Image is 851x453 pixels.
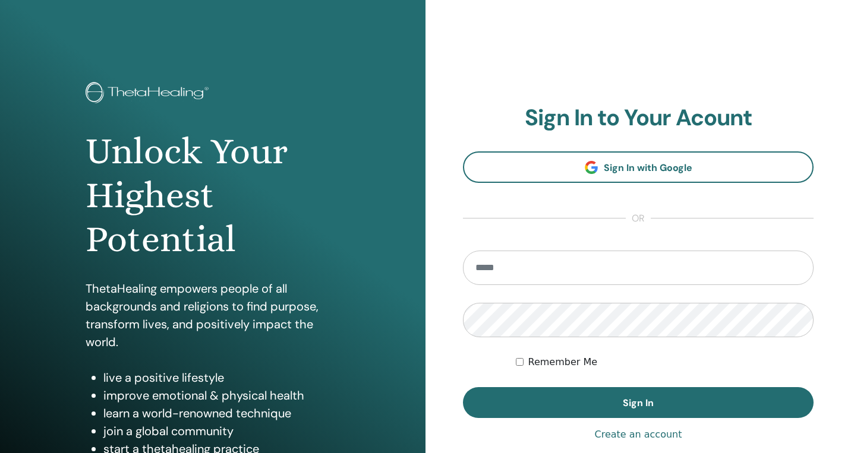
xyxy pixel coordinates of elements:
[604,161,692,174] span: Sign In with Google
[463,104,814,132] h2: Sign In to Your Acount
[86,129,339,262] h1: Unlock Your Highest Potential
[626,211,651,226] span: or
[463,387,814,418] button: Sign In
[516,355,814,369] div: Keep me authenticated indefinitely or until I manually logout
[103,369,339,387] li: live a positive lifestyle
[463,151,814,183] a: Sign In with Google
[103,387,339,404] li: improve emotional & physical health
[103,422,339,440] li: join a global community
[623,397,654,409] span: Sign In
[528,355,598,369] label: Remember Me
[86,280,339,351] p: ThetaHealing empowers people of all backgrounds and religions to find purpose, transform lives, a...
[103,404,339,422] li: learn a world-renowned technique
[594,427,682,442] a: Create an account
